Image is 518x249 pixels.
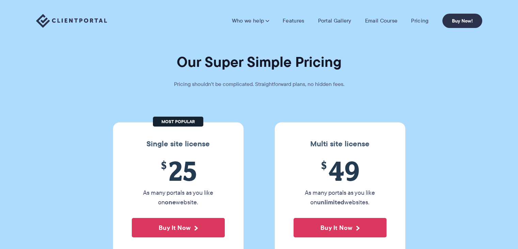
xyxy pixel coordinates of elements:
p: As many portals as you like on websites. [294,188,387,207]
strong: unlimited [317,197,344,207]
a: Buy Now! [442,14,482,28]
button: Buy It Now [132,218,225,237]
h3: Multi site license [282,140,398,148]
a: Portal Gallery [318,17,351,24]
a: Email Course [365,17,398,24]
a: Pricing [411,17,428,24]
span: 25 [132,155,225,186]
a: Who we help [232,17,269,24]
p: Pricing shouldn't be complicated. Straightforward plans, no hidden fees. [157,79,361,89]
strong: one [165,197,176,207]
button: Buy It Now [294,218,387,237]
h3: Single site license [120,140,237,148]
a: Features [283,17,304,24]
p: As many portals as you like on website. [132,188,225,207]
span: 49 [294,155,387,186]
